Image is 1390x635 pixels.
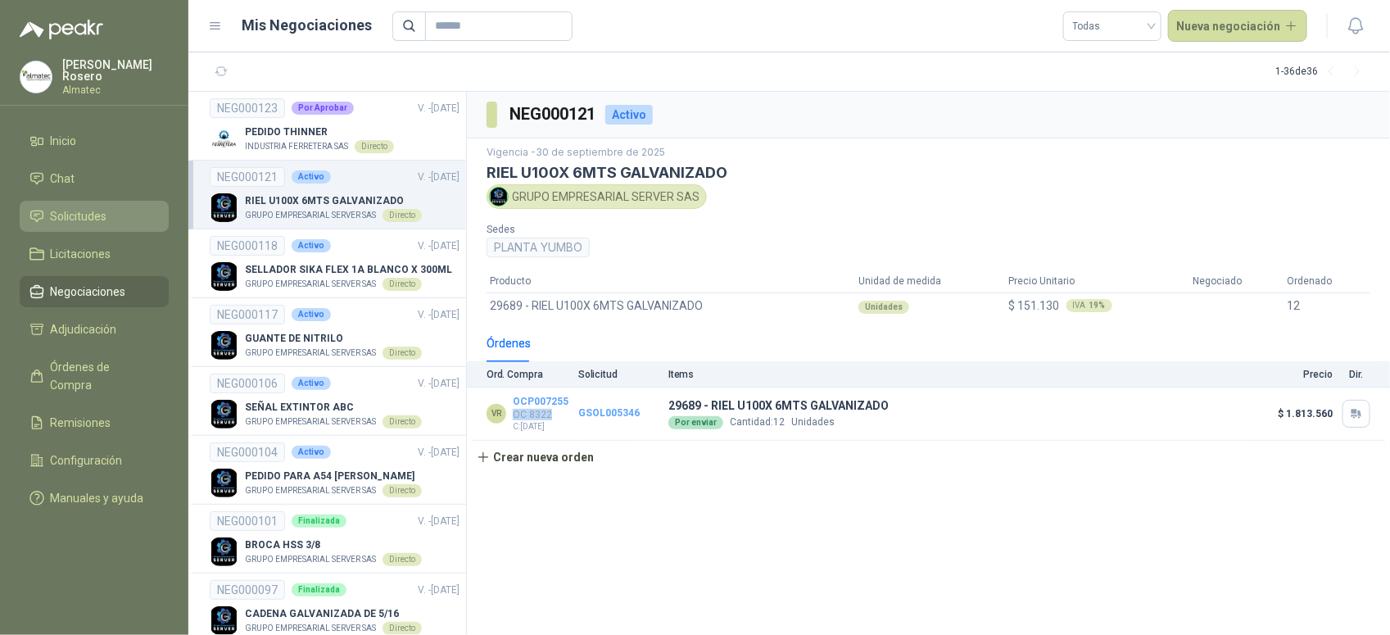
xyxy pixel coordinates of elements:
[487,222,922,238] p: Sedes
[51,414,111,432] span: Remisiones
[418,171,460,183] span: V. - [DATE]
[467,441,604,474] button: Crear nueva orden
[383,622,422,635] div: Directo
[20,445,169,476] a: Configuración
[245,209,376,222] p: GRUPO EMPRESARIAL SERVER SAS
[210,98,460,153] a: NEG000123Por AprobarV. -[DATE] Company LogoPEDIDO THINNERINDUSTRIA FERRETERA SASDirecto
[210,537,238,566] img: Company Logo
[210,442,285,462] div: NEG000104
[858,301,909,314] div: Unidades
[418,584,460,596] span: V. - [DATE]
[51,451,123,469] span: Configuración
[210,167,460,222] a: NEG000121ActivoV. -[DATE] Company LogoRIEL U100X 6MTS GALVANIZADOGRUPO EMPRESARIAL SERVER SASDirecto
[383,415,422,429] div: Directo
[51,245,111,263] span: Licitaciones
[490,297,703,315] span: 29689 - RIEL U100X 6MTS GALVANIZADO
[487,164,1370,181] h3: RIEL U100X 6MTS GALVANIZADO
[1284,270,1370,293] th: Ordenado
[20,314,169,345] a: Adjudicación
[210,167,285,187] div: NEG000121
[418,515,460,527] span: V. - [DATE]
[51,170,75,188] span: Chat
[210,580,285,600] div: NEG000097
[513,420,568,433] p: C: [DATE]
[1089,302,1106,310] b: 19 %
[210,580,460,635] a: NEG000097FinalizadaV. -[DATE] Company LogoCADENA GALVANIZADA DE 5/16GRUPO EMPRESARIAL SERVER SASD...
[292,377,331,390] div: Activo
[487,404,506,424] div: VR
[773,416,785,428] span: 12
[245,400,422,415] p: SEÑAL EXTINTOR ABC
[245,331,422,347] p: GUANTE DE NITRILO
[245,262,452,278] p: SELLADOR SIKA FLEX 1A BLANCO X 300ML
[383,209,422,222] div: Directo
[383,278,422,291] div: Directo
[355,140,394,153] div: Directo
[1168,10,1308,43] a: Nueva negociación
[51,283,126,301] span: Negociaciones
[668,397,889,415] p: 29689 - RIEL U100X 6MTS GALVANIZADO
[245,125,394,140] p: PEDIDO THINNER
[791,415,835,430] p: Unidades
[210,400,238,429] img: Company Logo
[1066,299,1112,312] div: IVA
[510,102,599,127] h3: NEG000121
[730,415,785,430] p: Cantidad:
[210,606,238,635] img: Company Logo
[668,416,723,429] div: Por enviar
[210,236,460,291] a: NEG000118ActivoV. -[DATE] Company LogoSELLADOR SIKA FLEX 1A BLANCO X 300MLGRUPO EMPRESARIAL SERVE...
[418,447,460,458] span: V. - [DATE]
[1236,362,1342,388] th: Precio
[210,305,285,324] div: NEG000117
[513,409,568,420] p: OC 8322
[487,145,1370,161] p: Vigencia - 30 de septiembre de 2025
[210,98,285,118] div: NEG000123
[210,125,238,153] img: Company Logo
[245,193,422,209] p: RIEL U100X 6MTS GALVANIZADO
[210,511,460,566] a: NEG000101FinalizadaV. -[DATE] Company LogoBROCA HSS 3/8GRUPO EMPRESARIAL SERVER SASDirecto
[605,105,653,125] div: Activo
[418,378,460,389] span: V. - [DATE]
[20,201,169,232] a: Solicitudes
[245,140,348,153] p: INDUSTRIA FERRETERA SAS
[490,188,508,206] img: Company Logo
[20,352,169,401] a: Órdenes de Compra
[20,276,169,307] a: Negociaciones
[1275,59,1370,85] div: 1 - 36 de 36
[210,442,460,497] a: NEG000104ActivoV. -[DATE] Company LogoPEDIDO PARA A54 [PERSON_NAME]GRUPO EMPRESARIAL SERVER SASDi...
[245,622,376,635] p: GRUPO EMPRESARIAL SERVER SAS
[1236,408,1333,420] p: $ 1.813.560
[487,184,707,209] div: GRUPO EMPRESARIAL SERVER SAS
[668,362,1236,388] th: Items
[245,469,422,484] p: PEDIDO PARA A54 [PERSON_NAME]
[20,61,52,93] img: Company Logo
[210,305,460,360] a: NEG000117ActivoV. -[DATE] Company LogoGUANTE DE NITRILOGRUPO EMPRESARIAL SERVER SASDirecto
[210,262,238,291] img: Company Logo
[1284,293,1370,318] td: 12
[242,14,373,37] h1: Mis Negociaciones
[1190,270,1284,293] th: Negociado
[20,483,169,514] a: Manuales y ayuda
[62,59,169,82] p: [PERSON_NAME] Rosero
[210,511,285,531] div: NEG000101
[487,334,531,352] div: Órdenes
[210,374,285,393] div: NEG000106
[245,606,422,622] p: CADENA GALVANIZADA DE 5/16
[418,309,460,320] span: V. - [DATE]
[245,278,376,291] p: GRUPO EMPRESARIAL SERVER SAS
[51,320,117,338] span: Adjudicación
[578,362,668,388] th: Solicitud
[383,484,422,497] div: Directo
[1073,14,1152,39] span: Todas
[20,238,169,270] a: Licitaciones
[1009,297,1060,315] span: $ 151.130
[20,125,169,156] a: Inicio
[292,583,346,596] div: Finalizada
[245,347,376,360] p: GRUPO EMPRESARIAL SERVER SAS
[51,207,107,225] span: Solicitudes
[210,236,285,256] div: NEG000118
[855,270,1005,293] th: Unidad de medida
[51,358,153,394] span: Órdenes de Compra
[210,469,238,497] img: Company Logo
[51,489,144,507] span: Manuales y ayuda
